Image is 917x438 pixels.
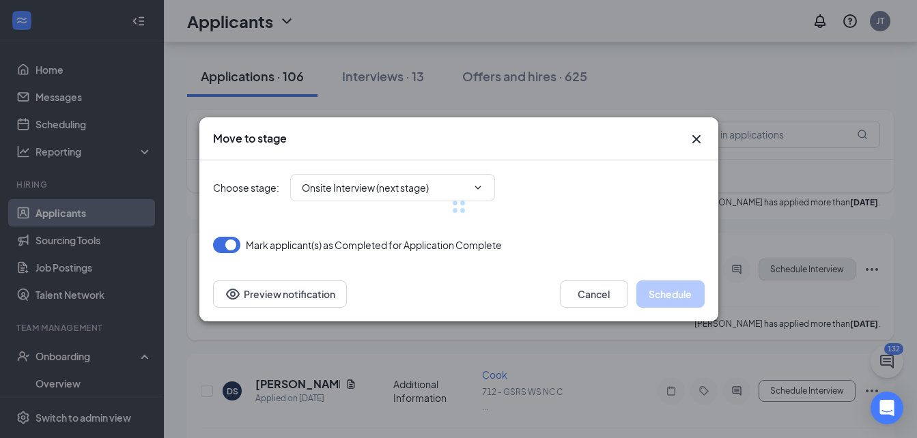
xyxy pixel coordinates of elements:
h3: Move to stage [213,131,287,146]
svg: Eye [225,286,241,302]
button: Cancel [560,280,628,308]
svg: Cross [688,131,705,147]
div: Open Intercom Messenger [871,392,903,424]
button: Close [688,131,705,147]
button: Preview notificationEye [213,280,347,308]
button: Schedule [636,280,705,308]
